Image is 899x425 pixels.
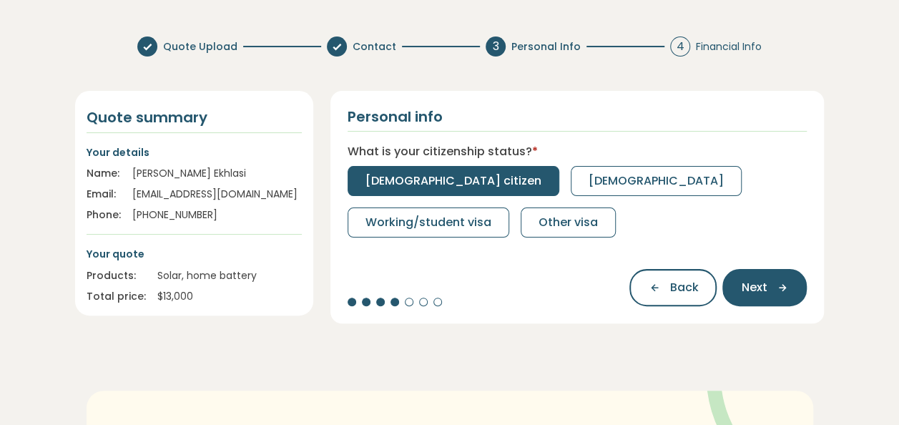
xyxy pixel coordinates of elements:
[511,39,581,54] span: Personal Info
[365,172,541,190] span: [DEMOGRAPHIC_DATA] citizen
[132,207,302,223] div: [PHONE_NUMBER]
[629,269,717,306] button: Back
[539,214,598,231] span: Other visa
[696,39,762,54] span: Financial Info
[348,143,538,160] label: What is your citizenship status?
[348,166,559,196] button: [DEMOGRAPHIC_DATA] citizen
[722,269,807,306] button: Next
[365,214,491,231] span: Working/student visa
[571,166,742,196] button: [DEMOGRAPHIC_DATA]
[87,268,146,283] div: Products:
[348,207,509,238] button: Working/student visa
[353,39,396,54] span: Contact
[589,172,724,190] span: [DEMOGRAPHIC_DATA]
[521,207,616,238] button: Other visa
[486,36,506,57] div: 3
[163,39,237,54] span: Quote Upload
[87,108,302,127] h4: Quote summary
[87,207,121,223] div: Phone:
[87,246,302,262] p: Your quote
[157,268,302,283] div: Solar, home battery
[741,279,767,296] span: Next
[87,166,121,181] div: Name:
[87,289,146,304] div: Total price:
[132,166,302,181] div: [PERSON_NAME] Ekhlasi
[132,187,302,202] div: [EMAIL_ADDRESS][DOMAIN_NAME]
[157,289,302,304] div: $ 13,000
[87,187,121,202] div: Email:
[348,108,443,125] h2: Personal info
[669,279,698,296] span: Back
[670,36,690,57] div: 4
[87,145,302,160] p: Your details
